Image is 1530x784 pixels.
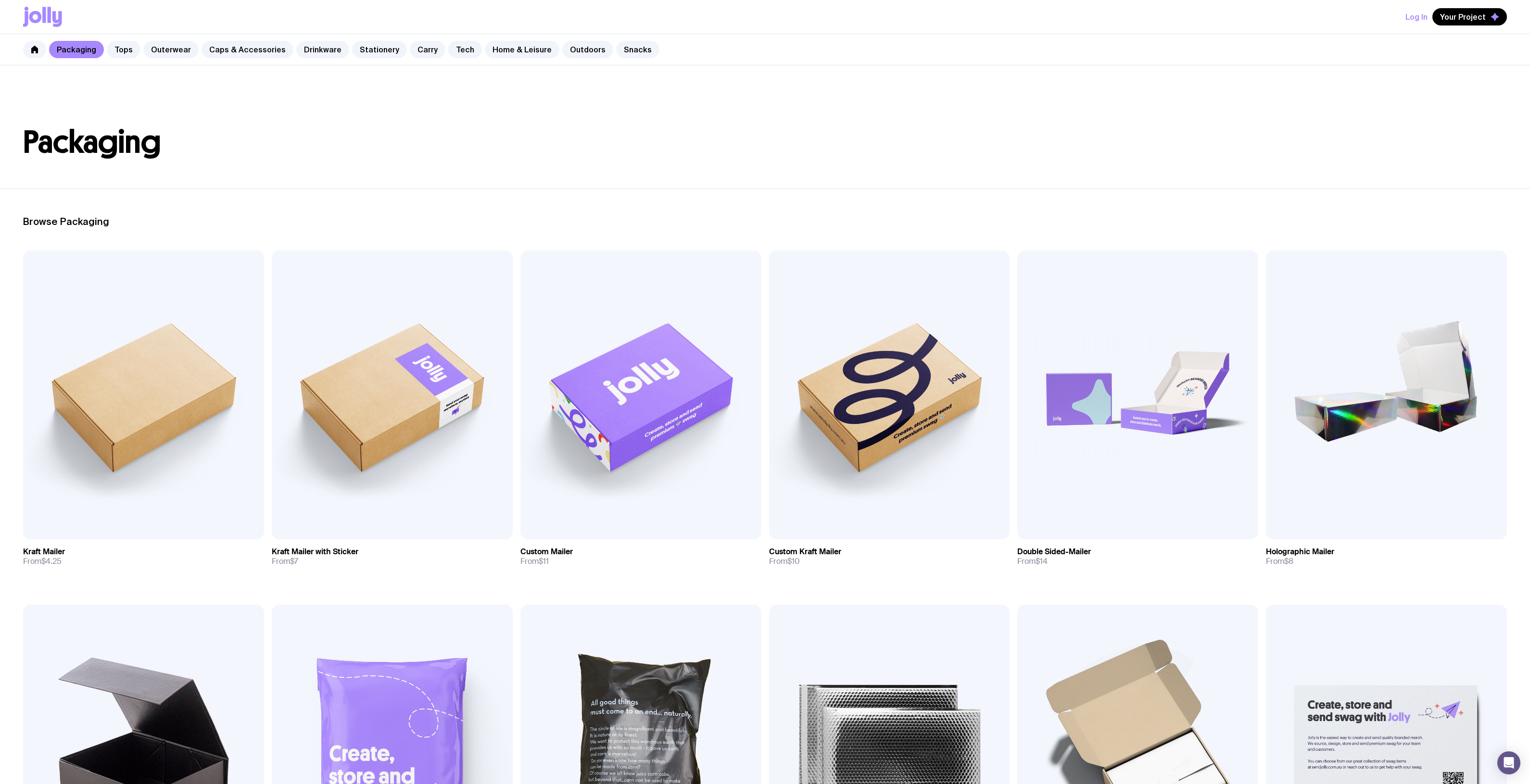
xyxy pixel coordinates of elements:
h3: Custom Kraft Mailer [769,547,841,557]
h3: Custom Mailer [520,547,573,557]
a: Kraft Mailer with StickerFrom$7 [272,539,513,574]
a: Tech [448,41,482,58]
h3: Double Sided-Mailer [1017,547,1091,557]
span: From [272,557,298,566]
a: Drinkware [296,41,349,58]
a: Carry [410,41,445,58]
a: Outdoors [562,41,613,58]
h1: Packaging [23,127,1507,158]
span: From [520,557,549,566]
div: Open Intercom Messenger [1497,751,1520,774]
span: $7 [290,556,298,566]
span: $14 [1036,556,1048,566]
span: $10 [787,556,800,566]
button: Your Project [1432,8,1507,25]
a: Home & Leisure [485,41,559,58]
a: Custom MailerFrom$11 [520,539,761,574]
a: Kraft MailerFrom$4.25 [23,539,264,574]
h3: Holographic Mailer [1266,547,1334,557]
a: Packaging [49,41,104,58]
a: Stationery [352,41,407,58]
span: From [769,557,800,566]
a: Caps & Accessories [202,41,293,58]
button: Log In [1405,8,1428,25]
span: From [1266,557,1293,566]
a: Snacks [616,41,659,58]
span: $11 [539,556,549,566]
span: $4.25 [41,556,62,566]
a: Custom Kraft MailerFrom$10 [769,539,1010,574]
span: $8 [1284,556,1293,566]
a: Outerwear [143,41,199,58]
span: From [23,557,62,566]
span: Your Project [1440,12,1486,22]
a: Holographic MailerFrom$8 [1266,539,1507,574]
h2: Browse Packaging [23,216,1507,227]
h3: Kraft Mailer with Sticker [272,547,358,557]
a: Double Sided-MailerFrom$14 [1017,539,1258,574]
a: Tops [107,41,140,58]
span: From [1017,557,1048,566]
h3: Kraft Mailer [23,547,65,557]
